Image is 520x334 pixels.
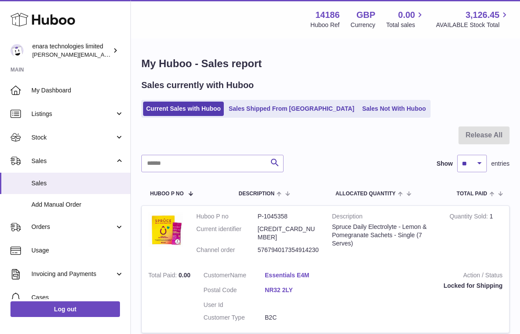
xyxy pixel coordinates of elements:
[204,314,265,322] dt: Customer Type
[457,191,487,197] span: Total paid
[31,86,124,95] span: My Dashboard
[311,21,340,29] div: Huboo Ref
[491,160,510,168] span: entries
[31,246,124,255] span: Usage
[10,44,24,57] img: Dee@enara.co
[258,225,319,242] dd: [CREDIT_CARD_NUMBER]
[196,212,258,221] dt: Huboo P no
[335,191,396,197] span: ALLOCATED Quantity
[10,301,120,317] a: Log out
[32,42,111,59] div: enara technologies limited
[31,270,115,278] span: Invoicing and Payments
[339,271,503,282] strong: Action / Status
[31,157,115,165] span: Sales
[398,9,415,21] span: 0.00
[204,272,230,279] span: Customer
[258,212,319,221] dd: P-1045358
[351,21,376,29] div: Currency
[204,271,265,282] dt: Name
[31,201,124,209] span: Add Manual Order
[31,293,124,302] span: Cases
[32,51,175,58] span: [PERSON_NAME][EMAIL_ADDRESS][DOMAIN_NAME]
[239,191,274,197] span: Description
[31,133,115,142] span: Stock
[436,21,510,29] span: AVAILABLE Stock Total
[148,272,178,281] strong: Total Paid
[332,223,436,248] div: Spruce Daily Electrolyte - Lemon & Pomegranate Sachets - Single (7 Serves)
[386,21,425,29] span: Total sales
[449,213,489,222] strong: Quantity Sold
[31,179,124,187] span: Sales
[265,314,326,322] dd: B2C
[204,301,265,309] dt: User Id
[356,9,375,21] strong: GBP
[31,110,115,118] span: Listings
[31,223,115,231] span: Orders
[141,79,254,91] h2: Sales currently with Huboo
[386,9,425,29] a: 0.00 Total sales
[339,282,503,290] div: Locked for Shipping
[265,286,326,294] a: NR32 2LY
[359,102,429,116] a: Sales Not With Huboo
[196,246,258,254] dt: Channel order
[143,102,224,116] a: Current Sales with Huboo
[437,160,453,168] label: Show
[141,57,510,71] h1: My Huboo - Sales report
[204,286,265,297] dt: Postal Code
[436,9,510,29] a: 3,126.45 AVAILABLE Stock Total
[443,206,509,265] td: 1
[150,191,184,197] span: Huboo P no
[265,271,326,279] a: Essentials E4M
[332,212,436,223] strong: Description
[315,9,340,21] strong: 14186
[196,225,258,242] dt: Current identifier
[465,9,499,21] span: 3,126.45
[226,102,357,116] a: Sales Shipped From [GEOGRAPHIC_DATA]
[258,246,319,254] dd: 576794017354914230
[148,212,183,247] img: 1747669155.jpeg
[178,272,190,279] span: 0.00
